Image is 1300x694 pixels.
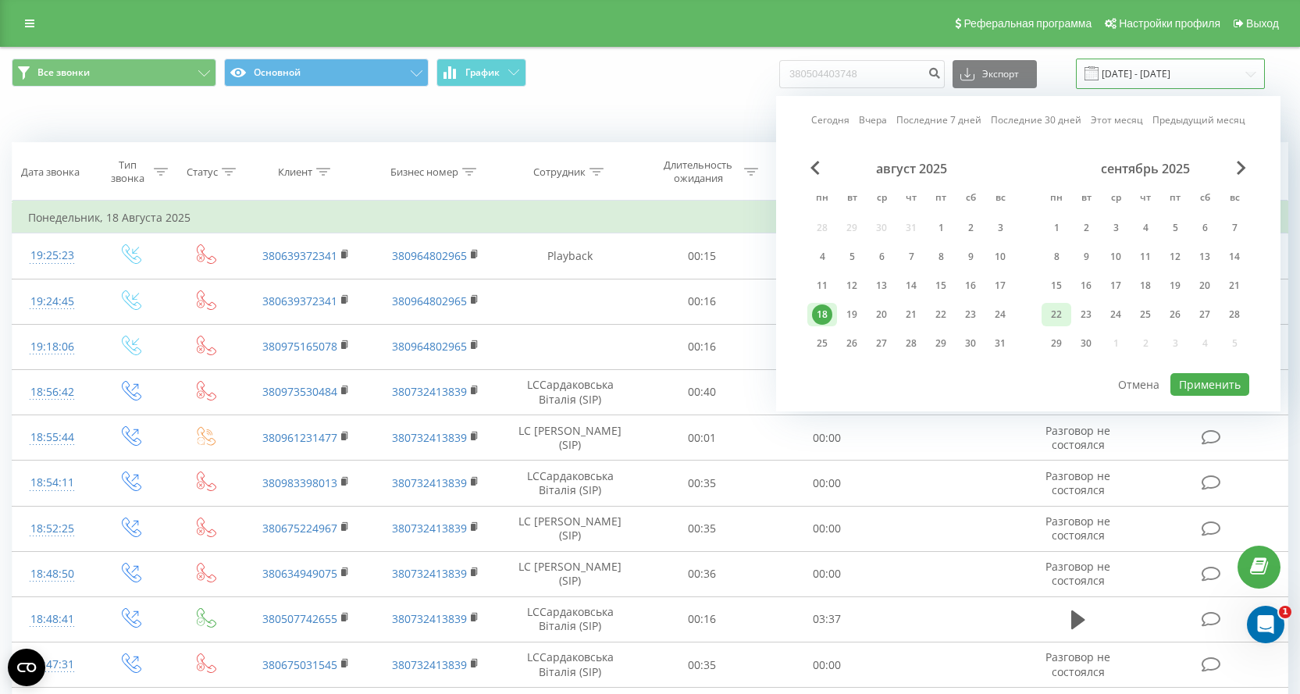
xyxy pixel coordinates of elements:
[1071,303,1101,326] div: вт 23 сент. 2025 г.
[871,247,892,267] div: 6
[1071,245,1101,269] div: вт 9 сент. 2025 г.
[639,506,764,551] td: 00:35
[390,165,458,179] div: Бизнес номер
[8,649,45,686] button: Open CMP widget
[764,279,889,324] td: 00:00
[28,422,77,453] div: 18:55:44
[1165,247,1185,267] div: 12
[1135,304,1156,325] div: 25
[1042,332,1071,355] div: пн 29 сент. 2025 г.
[1131,216,1160,240] div: чт 4 сент. 2025 г.
[859,112,887,127] a: Вчера
[867,274,896,297] div: ср 13 авг. 2025 г.
[392,384,467,399] a: 380732413839
[931,247,951,267] div: 8
[926,216,956,240] div: пт 1 авг. 2025 г.
[1247,606,1284,643] iframe: Intercom live chat
[870,187,893,211] abbr: среда
[1071,332,1101,355] div: вт 30 сент. 2025 г.
[500,642,640,688] td: LCСардаковська Віталія (SIP)
[871,276,892,296] div: 13
[812,276,832,296] div: 11
[1071,216,1101,240] div: вт 2 сент. 2025 г.
[12,202,1288,233] td: Понедельник, 18 Августа 2025
[1045,514,1110,543] span: Разговор не состоялся
[931,218,951,238] div: 1
[837,303,867,326] div: вт 19 авг. 2025 г.
[500,369,640,415] td: LCСардаковська Віталія (SIP)
[639,461,764,506] td: 00:35
[1195,218,1215,238] div: 6
[764,642,889,688] td: 00:00
[956,216,985,240] div: сб 2 авг. 2025 г.
[28,377,77,408] div: 18:56:42
[500,233,640,279] td: Playback
[985,274,1015,297] div: вс 17 авг. 2025 г.
[764,369,889,415] td: 00:00
[764,551,889,596] td: 00:00
[28,240,77,271] div: 19:25:23
[896,112,981,127] a: Последние 7 дней
[985,245,1015,269] div: вс 10 авг. 2025 г.
[392,657,467,672] a: 380732413839
[639,233,764,279] td: 00:15
[953,60,1037,88] button: Экспорт
[1076,247,1096,267] div: 9
[840,187,864,211] abbr: вторник
[1224,276,1245,296] div: 21
[764,415,889,461] td: 00:00
[1131,274,1160,297] div: чт 18 сент. 2025 г.
[1046,304,1067,325] div: 22
[1131,303,1160,326] div: чт 25 сент. 2025 г.
[1076,304,1096,325] div: 23
[899,187,923,211] abbr: четверг
[1135,218,1156,238] div: 4
[959,187,982,211] abbr: суббота
[842,304,862,325] div: 19
[960,333,981,354] div: 30
[956,274,985,297] div: сб 16 авг. 2025 г.
[960,304,981,325] div: 23
[985,303,1015,326] div: вс 24 авг. 2025 г.
[837,332,867,355] div: вт 26 авг. 2025 г.
[500,506,640,551] td: LC [PERSON_NAME] (SIP)
[1165,218,1185,238] div: 5
[1042,161,1249,176] div: сентябрь 2025
[811,112,849,127] a: Сегодня
[931,304,951,325] div: 22
[896,303,926,326] div: чт 21 авг. 2025 г.
[1101,274,1131,297] div: ср 17 сент. 2025 г.
[812,333,832,354] div: 25
[392,475,467,490] a: 380732413839
[1135,247,1156,267] div: 11
[639,642,764,688] td: 00:35
[896,274,926,297] div: чт 14 авг. 2025 г.
[1045,187,1068,211] abbr: понедельник
[1165,304,1185,325] div: 26
[990,304,1010,325] div: 24
[262,339,337,354] a: 380975165078
[533,165,586,179] div: Сотрудник
[901,304,921,325] div: 21
[867,332,896,355] div: ср 27 авг. 2025 г.
[1131,245,1160,269] div: чт 11 сент. 2025 г.
[956,332,985,355] div: сб 30 авг. 2025 г.
[262,566,337,581] a: 380634949075
[1237,161,1246,175] span: Next Month
[1152,112,1245,127] a: Предыдущий месяц
[1042,216,1071,240] div: пн 1 сент. 2025 г.
[1246,17,1279,30] span: Выход
[392,611,467,626] a: 380732413839
[1042,274,1071,297] div: пн 15 сент. 2025 г.
[392,521,467,536] a: 380732413839
[1190,274,1220,297] div: сб 20 сент. 2025 г.
[926,332,956,355] div: пт 29 авг. 2025 г.
[500,415,640,461] td: LC [PERSON_NAME] (SIP)
[1170,373,1249,396] button: Применить
[1220,216,1249,240] div: вс 7 сент. 2025 г.
[901,276,921,296] div: 14
[500,551,640,596] td: LC [PERSON_NAME] (SIP)
[1220,245,1249,269] div: вс 14 сент. 2025 г.
[990,276,1010,296] div: 17
[764,596,889,642] td: 03:37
